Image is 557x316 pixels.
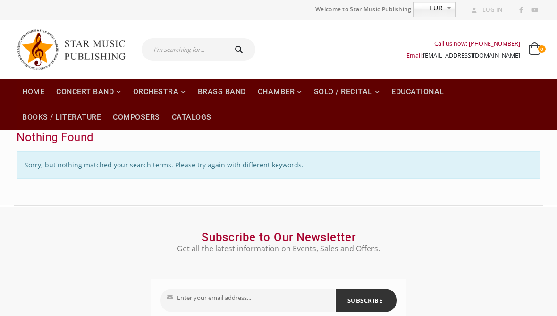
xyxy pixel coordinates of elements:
p: Sorry, but nothing matched your search terms. Please try again with different keywords. [17,151,540,179]
div: Call us now: [PHONE_NUMBER] [406,38,520,50]
a: Solo / Recital [308,79,386,105]
h2: Nothing Found [17,130,540,144]
a: Chamber [252,79,308,105]
a: Composers [107,105,166,130]
a: Catalogs [166,105,217,130]
button: SUBSCRIBE [336,289,397,312]
a: Orchestra [127,79,192,105]
img: Star Music Publishing [17,25,135,75]
input: I'm searching for... [142,38,225,61]
a: Home [17,79,50,105]
a: Brass Band [192,79,252,105]
a: Youtube [528,4,540,17]
a: [EMAIL_ADDRESS][DOMAIN_NAME] [423,51,520,59]
a: Books / Literature [17,105,107,130]
a: Facebook [515,4,527,17]
a: Log In [468,4,503,16]
span: EUR [414,2,443,14]
button: Search [225,38,255,61]
div: Email: [406,50,520,61]
a: Concert Band [51,79,127,105]
span: SUBSCRIBE [347,293,383,308]
h2: Subscribe to Our Newsletter [151,230,406,244]
a: Educational [386,79,450,105]
span: 0 [538,45,546,53]
span: Welcome to Star Music Publishing [315,2,412,17]
p: Get all the latest information on Events, Sales and Offers. [151,243,406,254]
